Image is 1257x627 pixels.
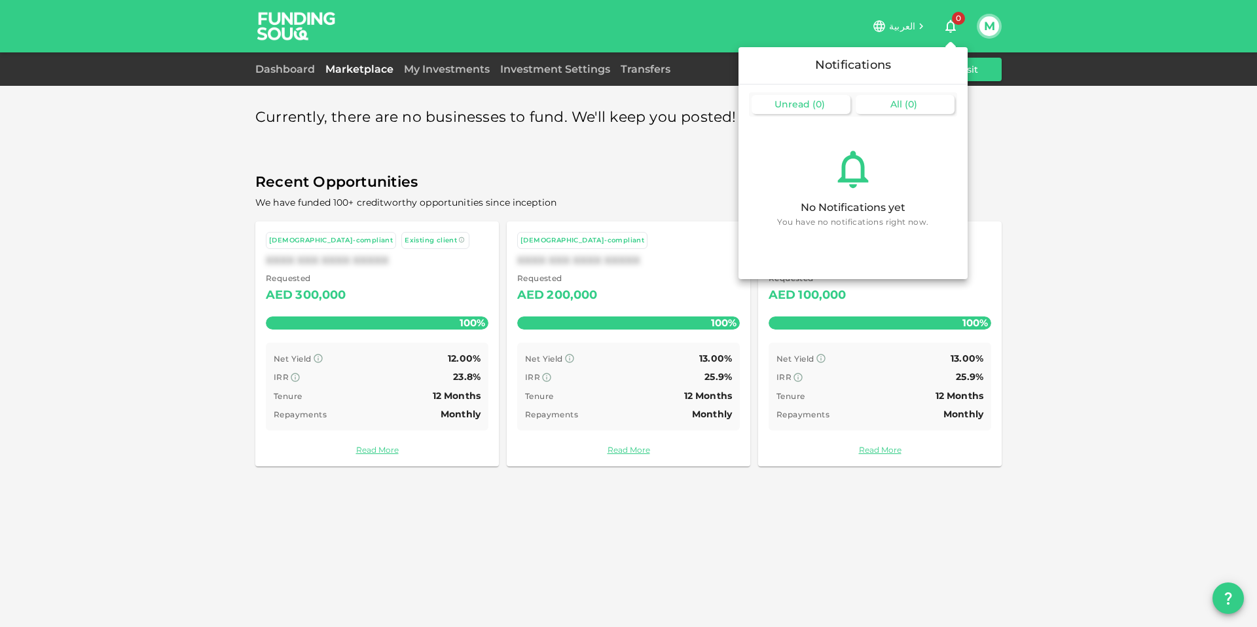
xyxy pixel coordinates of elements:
[815,58,891,72] span: Notifications
[801,200,905,216] div: No Notifications yet
[777,216,928,229] span: You have no notifications right now.
[890,98,902,110] span: All
[774,98,810,110] span: Unread
[905,98,917,110] span: ( 0 )
[812,98,825,110] span: ( 0 )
